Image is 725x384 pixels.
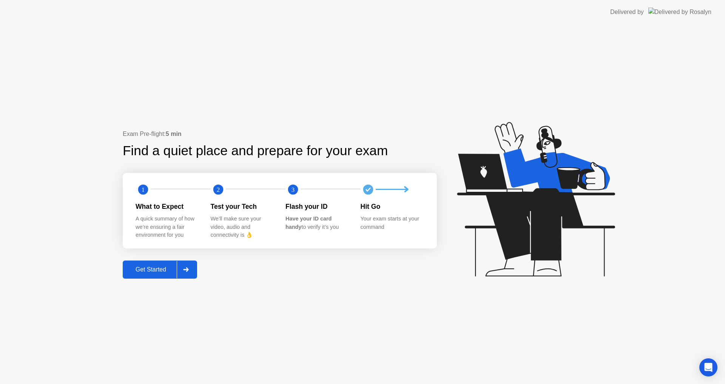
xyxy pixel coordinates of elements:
button: Get Started [123,261,197,279]
div: We’ll make sure your video, audio and connectivity is 👌 [211,215,274,239]
div: to verify it’s you [285,215,349,231]
div: Hit Go [361,202,424,211]
img: Delivered by Rosalyn [648,8,711,16]
div: Flash your ID [285,202,349,211]
div: Get Started [125,266,177,273]
text: 3 [292,186,295,193]
div: Delivered by [610,8,644,17]
div: Find a quiet place and prepare for your exam [123,141,389,161]
div: What to Expect [136,202,199,211]
div: Open Intercom Messenger [699,358,717,376]
div: Your exam starts at your command [361,215,424,231]
div: A quick summary of how we’re ensuring a fair environment for you [136,215,199,239]
b: Have your ID card handy [285,216,332,230]
b: 5 min [166,131,182,137]
text: 2 [216,186,219,193]
div: Exam Pre-flight: [123,130,437,139]
text: 1 [142,186,145,193]
div: Test your Tech [211,202,274,211]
